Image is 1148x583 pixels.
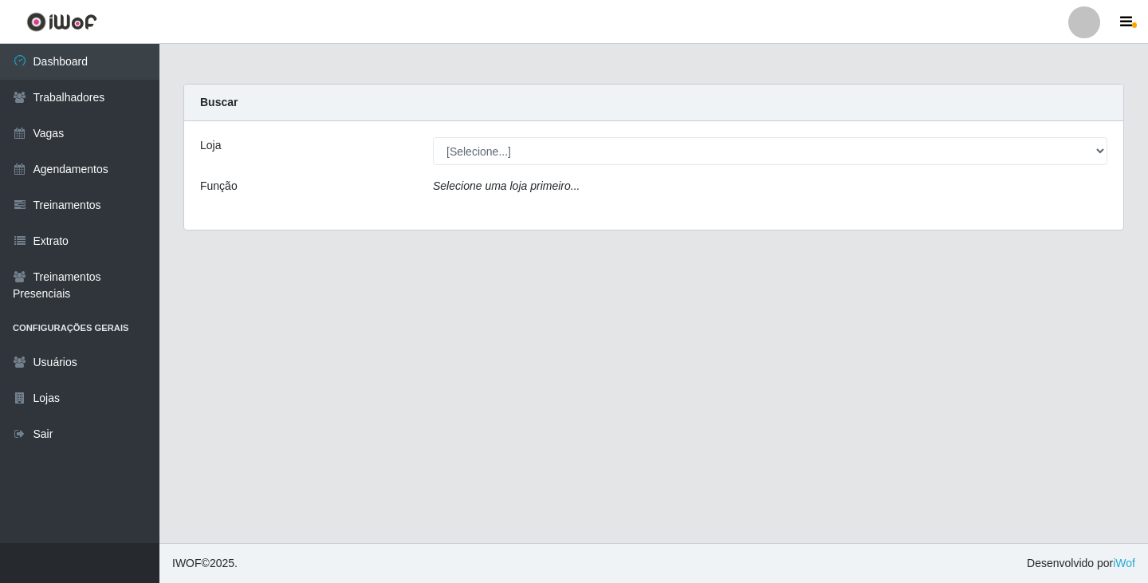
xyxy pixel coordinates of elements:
[172,555,238,572] span: © 2025 .
[200,96,238,108] strong: Buscar
[172,557,202,569] span: IWOF
[200,178,238,195] label: Função
[1113,557,1135,569] a: iWof
[1027,555,1135,572] span: Desenvolvido por
[26,12,97,32] img: CoreUI Logo
[200,137,221,154] label: Loja
[433,179,580,192] i: Selecione uma loja primeiro...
